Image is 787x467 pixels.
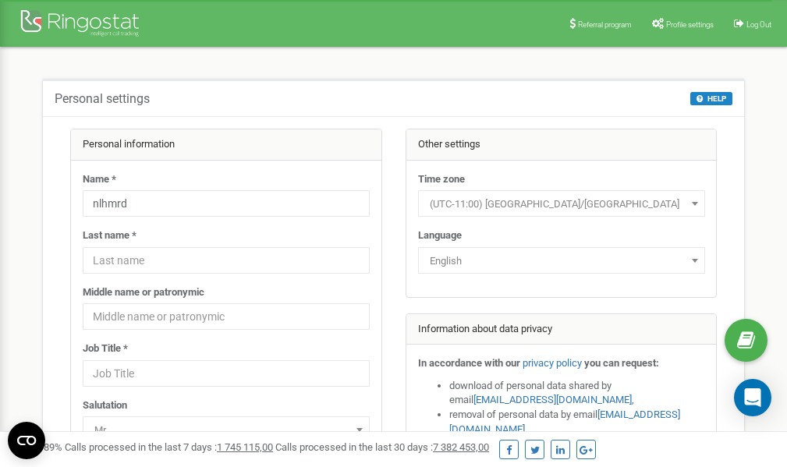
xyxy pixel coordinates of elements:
[83,398,127,413] label: Salutation
[449,379,705,408] li: download of personal data shared by email ,
[449,408,705,437] li: removal of personal data by email ,
[746,20,771,29] span: Log Out
[418,247,705,274] span: English
[418,172,465,187] label: Time zone
[83,285,204,300] label: Middle name or patronymic
[666,20,714,29] span: Profile settings
[83,172,116,187] label: Name *
[55,92,150,106] h5: Personal settings
[83,190,370,217] input: Name
[406,129,717,161] div: Other settings
[523,357,582,369] a: privacy policy
[418,228,462,243] label: Language
[71,129,381,161] div: Personal information
[690,92,732,105] button: HELP
[8,422,45,459] button: Open CMP widget
[83,303,370,330] input: Middle name or patronymic
[83,247,370,274] input: Last name
[584,357,659,369] strong: you can request:
[83,228,136,243] label: Last name *
[433,441,489,453] u: 7 382 453,00
[217,441,273,453] u: 1 745 115,00
[406,314,717,345] div: Information about data privacy
[83,416,370,443] span: Mr.
[473,394,632,405] a: [EMAIL_ADDRESS][DOMAIN_NAME]
[424,193,700,215] span: (UTC-11:00) Pacific/Midway
[418,190,705,217] span: (UTC-11:00) Pacific/Midway
[83,341,128,356] label: Job Title *
[424,250,700,272] span: English
[275,441,489,453] span: Calls processed in the last 30 days :
[734,379,771,416] div: Open Intercom Messenger
[65,441,273,453] span: Calls processed in the last 7 days :
[83,360,370,387] input: Job Title
[88,419,364,441] span: Mr.
[578,20,632,29] span: Referral program
[418,357,520,369] strong: In accordance with our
